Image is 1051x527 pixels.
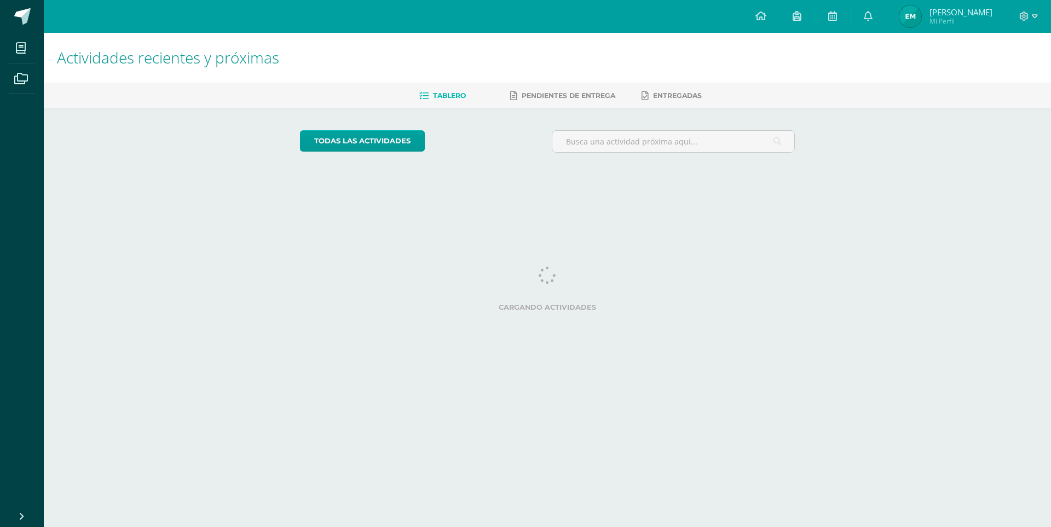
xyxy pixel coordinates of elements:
a: Entregadas [642,87,702,105]
input: Busca una actividad próxima aquí... [552,131,795,152]
label: Cargando actividades [300,303,795,311]
img: 8c14a80406261e4038450a0cddff8716.png [899,5,921,27]
a: Tablero [419,87,466,105]
span: [PERSON_NAME] [929,7,992,18]
span: Tablero [433,91,466,100]
span: Actividades recientes y próximas [57,47,279,68]
span: Entregadas [653,91,702,100]
span: Pendientes de entrega [522,91,615,100]
span: Mi Perfil [929,16,992,26]
a: todas las Actividades [300,130,425,152]
a: Pendientes de entrega [510,87,615,105]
